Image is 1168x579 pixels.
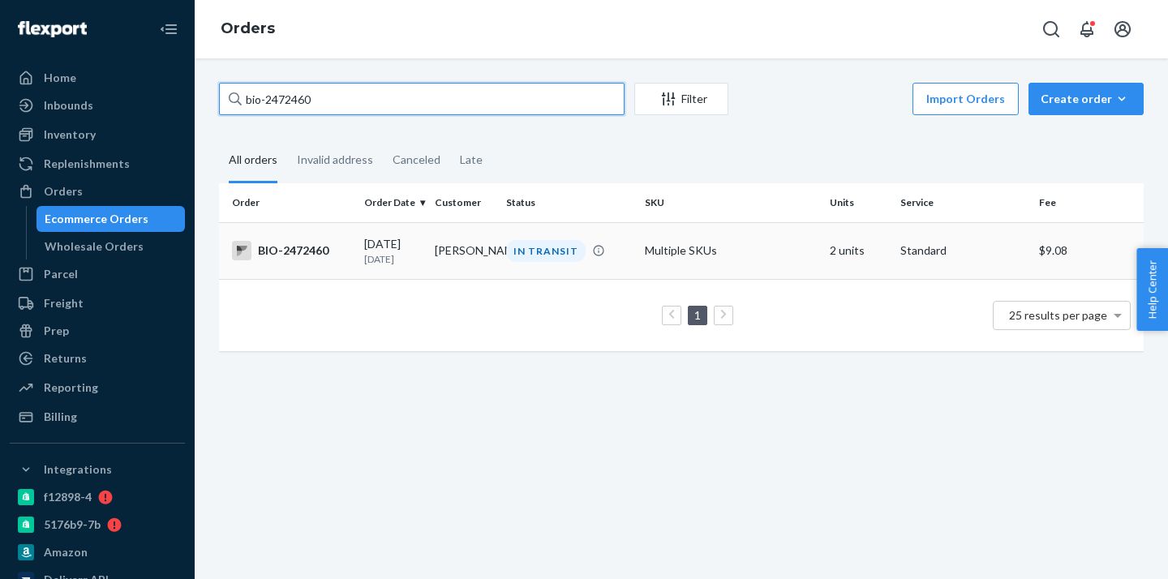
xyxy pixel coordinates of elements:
button: Close Navigation [152,13,185,45]
button: Integrations [10,457,185,482]
div: Wholesale Orders [45,238,144,255]
div: Canceled [393,139,440,181]
a: Reporting [10,375,185,401]
div: f12898-4 [44,489,92,505]
a: Wholesale Orders [36,234,186,259]
button: Open Search Box [1035,13,1067,45]
div: Orders [44,183,83,199]
a: Orders [10,178,185,204]
a: Freight [10,290,185,316]
div: Integrations [44,461,112,478]
div: [DATE] [364,236,422,266]
button: Help Center [1136,248,1168,331]
a: Inventory [10,122,185,148]
span: 25 results per page [1009,308,1107,322]
ol: breadcrumbs [208,6,288,53]
div: Prep [44,323,69,339]
th: SKU [638,183,823,222]
p: [DATE] [364,252,422,266]
div: Invalid address [297,139,373,181]
div: Create order [1041,91,1131,107]
div: All orders [229,139,277,183]
th: Service [894,183,1033,222]
a: Parcel [10,261,185,287]
a: Inbounds [10,92,185,118]
p: Standard [900,242,1026,259]
div: BIO-2472460 [232,241,351,260]
div: Late [460,139,483,181]
div: Inventory [44,127,96,143]
a: Billing [10,404,185,430]
input: Search orders [219,83,625,115]
div: Parcel [44,266,78,282]
div: Amazon [44,544,88,560]
div: Customer [435,195,492,209]
a: Returns [10,345,185,371]
div: Filter [635,91,728,107]
button: Open notifications [1071,13,1103,45]
th: Units [823,183,894,222]
a: Prep [10,318,185,344]
div: 5176b9-7b [44,517,101,533]
td: $9.08 [1033,222,1144,279]
a: Home [10,65,185,91]
div: Ecommerce Orders [45,211,148,227]
th: Status [500,183,638,222]
th: Order [219,183,358,222]
div: IN TRANSIT [506,240,586,262]
div: Replenishments [44,156,130,172]
a: Amazon [10,539,185,565]
td: [PERSON_NAME] [428,222,499,279]
div: Home [44,70,76,86]
img: Flexport logo [18,21,87,37]
div: Freight [44,295,84,311]
td: 2 units [823,222,894,279]
div: Reporting [44,380,98,396]
button: Create order [1028,83,1144,115]
div: Billing [44,409,77,425]
a: Replenishments [10,151,185,177]
a: Orders [221,19,275,37]
a: Ecommerce Orders [36,206,186,232]
a: f12898-4 [10,484,185,510]
div: Inbounds [44,97,93,114]
th: Fee [1033,183,1144,222]
button: Import Orders [912,83,1019,115]
button: Open account menu [1106,13,1139,45]
a: Page 1 is your current page [691,308,704,322]
div: Returns [44,350,87,367]
button: Filter [634,83,728,115]
a: 5176b9-7b [10,512,185,538]
td: Multiple SKUs [638,222,823,279]
th: Order Date [358,183,428,222]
